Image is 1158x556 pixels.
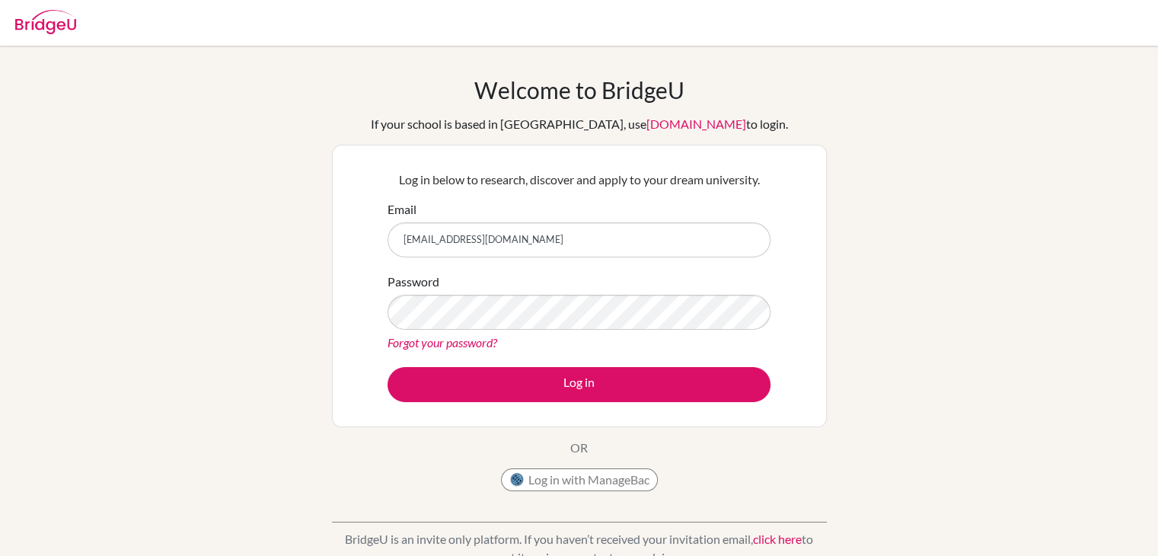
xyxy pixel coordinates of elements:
button: Log in [388,367,770,402]
h1: Welcome to BridgeU [474,76,684,104]
a: click here [753,532,802,546]
label: Email [388,200,416,219]
a: [DOMAIN_NAME] [646,117,746,131]
p: Log in below to research, discover and apply to your dream university. [388,171,770,189]
a: Forgot your password? [388,335,497,350]
div: If your school is based in [GEOGRAPHIC_DATA], use to login. [371,115,788,133]
p: OR [570,439,588,457]
button: Log in with ManageBac [501,468,658,491]
img: Bridge-U [15,10,76,34]
label: Password [388,273,439,291]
